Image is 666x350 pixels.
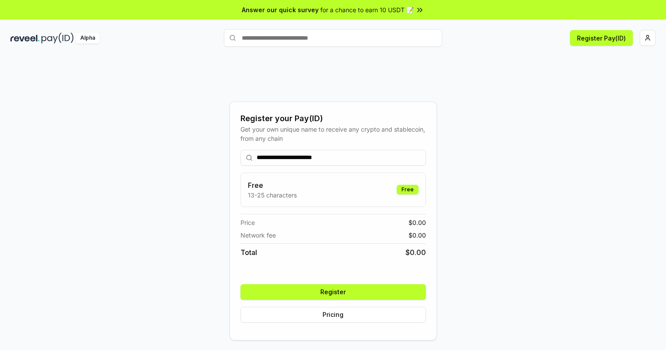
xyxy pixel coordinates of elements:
[409,231,426,240] span: $ 0.00
[41,33,74,44] img: pay_id
[240,112,426,125] div: Register your Pay(ID)
[240,218,255,227] span: Price
[405,247,426,258] span: $ 0.00
[240,231,276,240] span: Network fee
[240,125,426,143] div: Get your own unique name to receive any crypto and stablecoin, from any chain
[240,247,257,258] span: Total
[240,307,426,323] button: Pricing
[570,30,633,46] button: Register Pay(ID)
[10,33,40,44] img: reveel_dark
[409,218,426,227] span: $ 0.00
[76,33,100,44] div: Alpha
[240,284,426,300] button: Register
[397,185,419,194] div: Free
[248,180,297,190] h3: Free
[248,190,297,200] p: 13-25 characters
[242,5,319,14] span: Answer our quick survey
[320,5,414,14] span: for a chance to earn 10 USDT 📝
